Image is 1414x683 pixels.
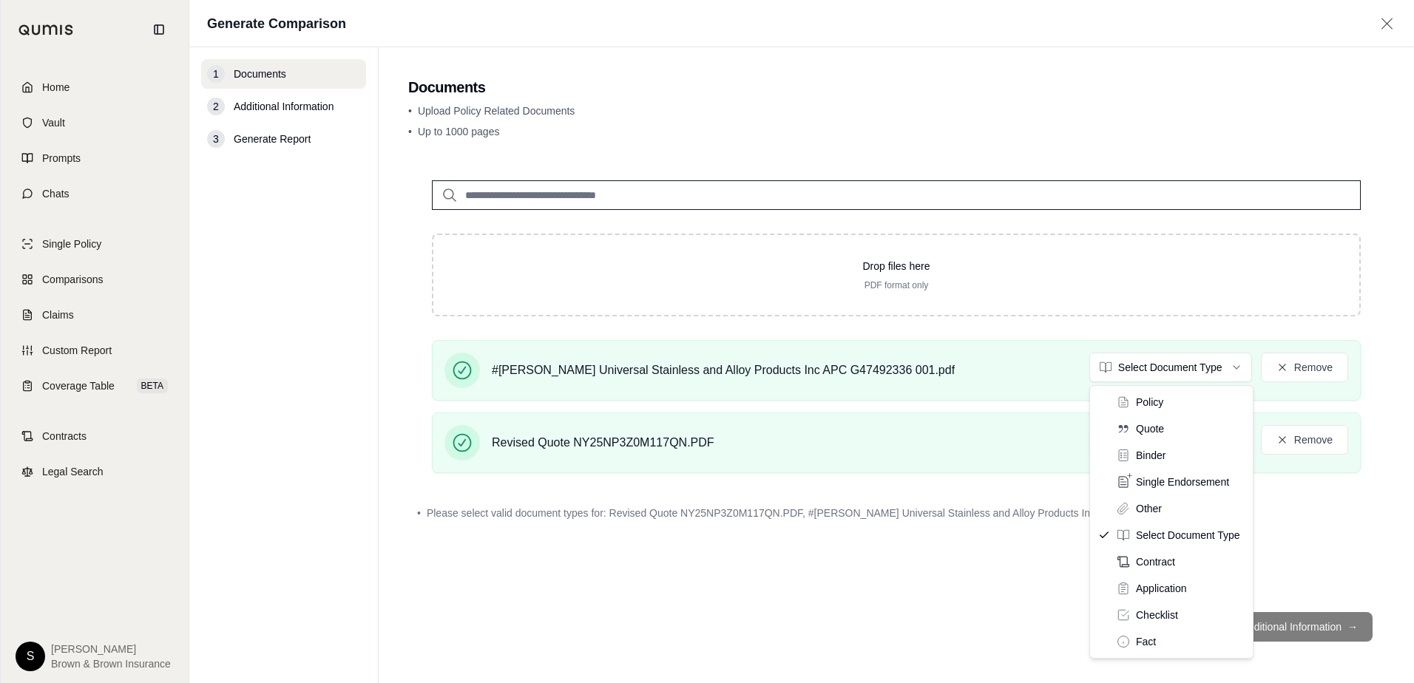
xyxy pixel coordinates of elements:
[1136,421,1164,436] span: Quote
[1136,608,1178,622] span: Checklist
[1136,528,1240,543] span: Select Document Type
[1136,448,1166,463] span: Binder
[1136,581,1187,596] span: Application
[1136,475,1229,489] span: Single Endorsement
[1136,395,1163,410] span: Policy
[1136,634,1156,649] span: Fact
[1136,501,1162,516] span: Other
[1136,554,1175,569] span: Contract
